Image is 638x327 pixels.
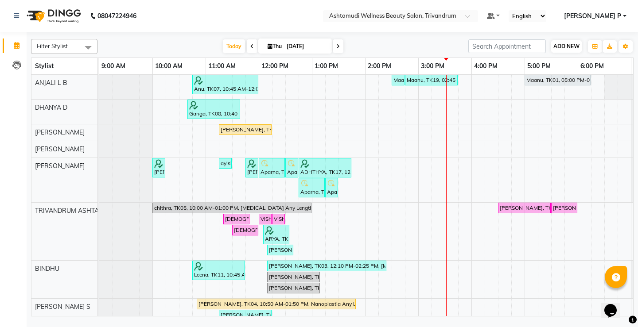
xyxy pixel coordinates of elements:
[153,159,164,176] div: [PERSON_NAME], TK16, 10:00 AM-10:15 AM, Eyebrows Threading
[23,4,83,28] img: logo
[35,128,85,136] span: [PERSON_NAME]
[35,207,115,215] span: TRIVANDRUM ASHTAMUDI
[406,76,457,84] div: Maanu, TK19, 02:45 PM-03:45 PM, D-Tan Facial
[300,179,324,196] div: Aparna, TK15, 12:45 PM-01:15 PM, Child Cut
[260,159,284,176] div: Aparna, TK15, 12:00 PM-12:30 PM, Full Arm Waxing
[472,60,500,73] a: 4:00 PM
[198,300,355,308] div: [PERSON_NAME], TK04, 10:50 AM-01:50 PM, Nanoplastia Any Length Offer
[224,215,249,223] div: [DEMOGRAPHIC_DATA], TK02, 11:20 AM-11:50 AM, Full Arm Waxing
[468,39,546,53] input: Search Appointment
[35,303,90,311] span: [PERSON_NAME] S
[35,62,54,70] span: Stylist
[525,60,553,73] a: 5:00 PM
[220,159,231,167] div: ayisha, TK10, 11:15 AM-11:30 AM, Eyebrows Threading
[366,60,393,73] a: 2:00 PM
[312,60,340,73] a: 1:00 PM
[188,101,239,118] div: Ganga, TK08, 10:40 AM-11:40 AM, D-Tan Cleanup
[326,179,337,196] div: Aparna, TK15, 01:15 PM-01:30 PM, Chin Threading
[419,60,447,73] a: 3:00 PM
[220,126,271,134] div: [PERSON_NAME], TK09, 11:15 AM-12:15 PM, Korean Glass Skin Facial
[37,42,68,50] span: Filter Stylist
[35,265,59,273] span: BINDHU
[273,215,284,223] div: VISHNUPRIYA, TK02, 12:15 PM-12:30 PM, Eyebrows Threading
[300,159,350,176] div: ADHTHYA, TK17, 12:45 PM-01:45 PM, D-Tan Facial
[206,60,238,73] a: 11:00 AM
[265,43,284,50] span: Thu
[35,145,85,153] span: [PERSON_NAME]
[153,60,185,73] a: 10:00 AM
[284,40,328,53] input: 2025-09-04
[601,292,629,318] iframe: chat widget
[551,40,582,53] button: ADD NEW
[525,76,590,84] div: Maanu, TK01, 05:00 PM-06:15 PM, D-Tan Facial,Upper Lip Threading
[259,60,291,73] a: 12:00 PM
[99,60,128,73] a: 9:00 AM
[97,4,136,28] b: 08047224946
[193,76,257,93] div: Anu, TK07, 10:45 AM-12:00 PM, [MEDICAL_DATA] Facial,Eyebrows Threading
[578,60,606,73] a: 6:00 PM
[35,79,67,87] span: ANJALI L B
[564,12,621,21] span: [PERSON_NAME] P
[153,204,311,212] div: chithra, TK05, 10:00 AM-01:00 PM, [MEDICAL_DATA] Any Length Offer
[223,39,245,53] span: Today
[268,273,319,281] div: [PERSON_NAME], TK03, 12:10 PM-01:10 PM, Hair Spa
[260,215,271,223] div: VISHNUPRIYA, TK02, 12:00 PM-12:15 PM, Eyebrows Threading
[268,284,319,292] div: [PERSON_NAME], TK03, 12:10 PM-01:10 PM, Normal Cleanup
[393,76,404,84] div: Maanu, TK19, 02:30 PM-02:45 PM, [GEOGRAPHIC_DATA] Threading
[268,262,385,270] div: [PERSON_NAME], TK03, 12:10 PM-02:25 PM, [MEDICAL_DATA] Facial,Anti-[MEDICAL_DATA] Treatment With ...
[193,262,244,279] div: Leena, TK11, 10:45 AM-11:45 AM, Anti-[MEDICAL_DATA] Treatment With Spa
[35,162,85,170] span: [PERSON_NAME]
[233,226,257,234] div: [DEMOGRAPHIC_DATA], TK02, 11:30 AM-12:00 PM, Full Arm Waxing
[499,204,550,212] div: [PERSON_NAME], TK06, 04:30 PM-05:30 PM, Acne Facial
[268,246,292,254] div: [PERSON_NAME], TK14, 12:10 PM-12:40 PM, Make Up -2
[264,226,288,243] div: ARYA, TK13, 12:05 PM-12:35 PM, Make Up -3
[286,159,297,176] div: Aparna, TK15, 12:30 PM-12:45 PM, Eyebrows Threading
[35,104,67,112] span: DHANYA D
[220,311,271,319] div: [PERSON_NAME], TK18, 11:15 AM-12:15 PM, Spa Pedicure
[553,43,580,50] span: ADD NEW
[552,204,576,212] div: [PERSON_NAME], TK06, 05:30 PM-06:00 PM, Normal Hair Cut
[246,159,257,176] div: [PERSON_NAME], TK12, 11:45 AM-12:00 PM, Eyebrows Threading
